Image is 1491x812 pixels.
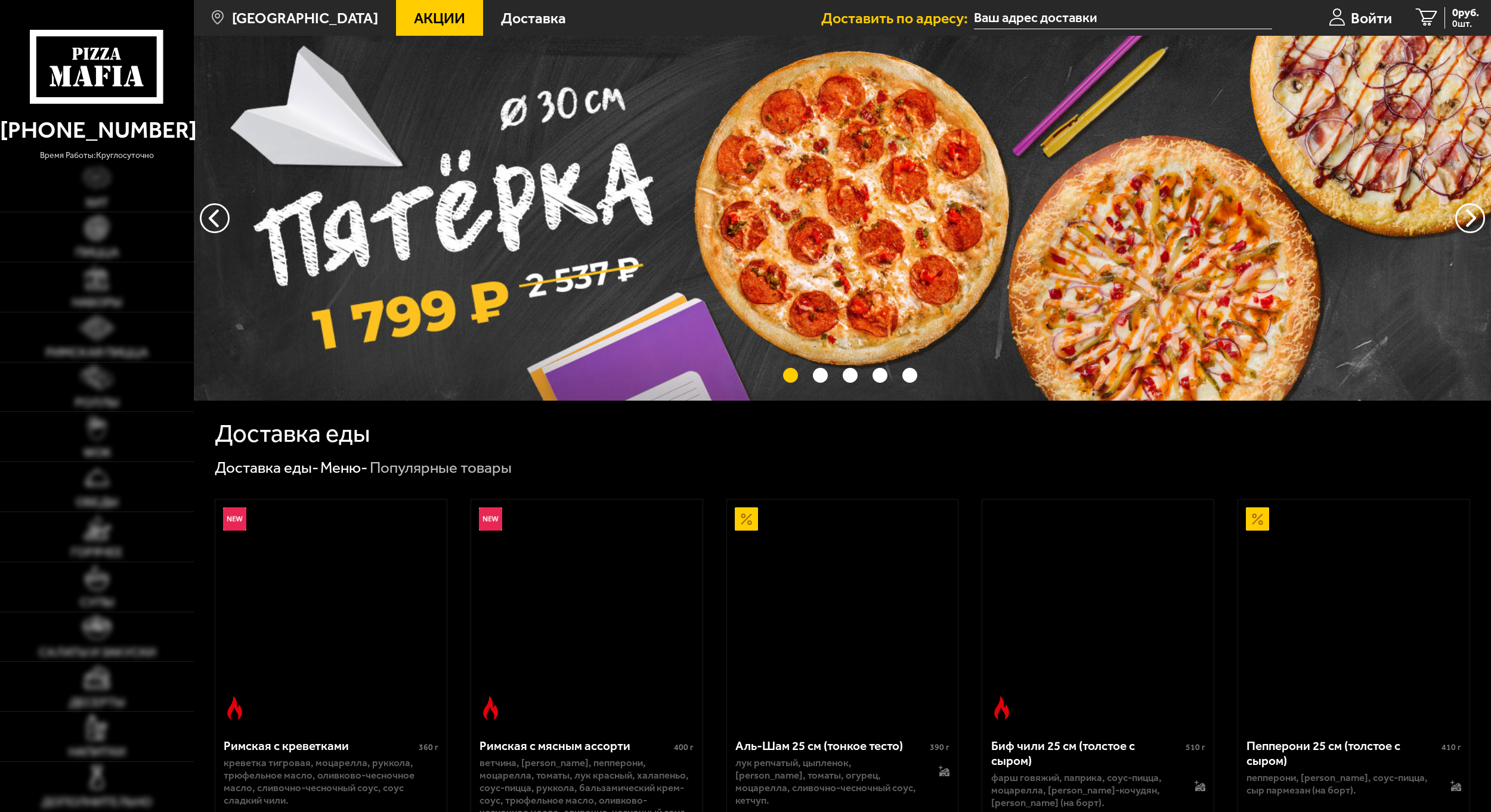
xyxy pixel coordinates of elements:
a: АкционныйАль-Шам 25 см (тонкое тесто) [727,500,958,727]
span: 360 г [419,742,438,752]
img: Острое блюдо [990,696,1013,720]
img: Новинка [223,507,246,531]
img: Острое блюдо [223,696,246,720]
span: Доставка [501,11,566,26]
span: Римская пицца [46,346,148,358]
img: Новинка [479,507,502,531]
span: Супы [80,596,114,608]
button: точки переключения [813,368,828,383]
span: Салаты и закуски [39,646,156,658]
button: предыдущий [1455,203,1485,233]
button: точки переключения [873,368,887,383]
span: 410 г [1441,742,1461,752]
span: [GEOGRAPHIC_DATA] [232,11,378,26]
p: фарш говяжий, паприка, соус-пицца, моцарелла, [PERSON_NAME]-кочудян, [PERSON_NAME] (на борт). [991,771,1179,808]
a: НовинкаОстрое блюдоРимская с мясным ассорти [471,500,703,727]
span: Дополнительно [42,796,152,808]
span: Напитки [69,746,125,758]
span: Войти [1351,11,1392,26]
span: 390 г [930,742,949,752]
div: Популярные товары [370,458,512,478]
span: 510 г [1186,742,1205,752]
div: Пепперони 25 см (толстое с сыром) [1246,739,1438,768]
span: Акции [414,11,465,26]
img: Акционный [1246,507,1269,531]
div: Римская с креветками [224,739,415,754]
button: следующий [200,203,230,233]
span: Роллы [75,396,119,408]
img: Острое блюдо [479,696,502,720]
span: Обеды [76,496,118,508]
a: Меню- [320,458,367,477]
span: Горячее [71,546,123,558]
a: Доставка еды- [215,458,318,477]
span: Десерты [69,696,125,708]
a: НовинкаОстрое блюдоРимская с креветками [215,500,447,727]
span: 0 шт. [1452,19,1479,29]
h1: Доставка еды [215,422,370,447]
button: точки переключения [902,368,917,383]
p: креветка тигровая, моцарелла, руккола, трюфельное масло, оливково-чесночное масло, сливочно-чесно... [224,757,438,806]
div: Биф чили 25 см (толстое с сыром) [991,739,1183,768]
input: Ваш адрес доставки [974,7,1272,29]
span: 400 г [674,742,694,752]
span: Хит [85,197,109,209]
a: Острое блюдоБиф чили 25 см (толстое с сыром) [982,500,1214,727]
img: Акционный [735,507,758,531]
button: точки переключения [783,368,798,383]
p: пепперони, [PERSON_NAME], соус-пицца, сыр пармезан (на борт). [1246,771,1434,796]
span: Пицца [76,246,119,258]
span: Наборы [72,296,122,308]
a: АкционныйПепперони 25 см (толстое с сыром) [1238,500,1470,727]
div: Аль-Шам 25 см (тонкое тесто) [735,739,927,754]
button: точки переключения [843,368,858,383]
span: WOK [83,447,111,458]
div: Римская с мясным ассорти [480,739,671,754]
p: лук репчатый, цыпленок, [PERSON_NAME], томаты, огурец, моцарелла, сливочно-чесночный соус, кетчуп. [735,757,923,806]
span: Доставить по адресу: [821,11,974,26]
span: 0 руб. [1452,7,1479,18]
